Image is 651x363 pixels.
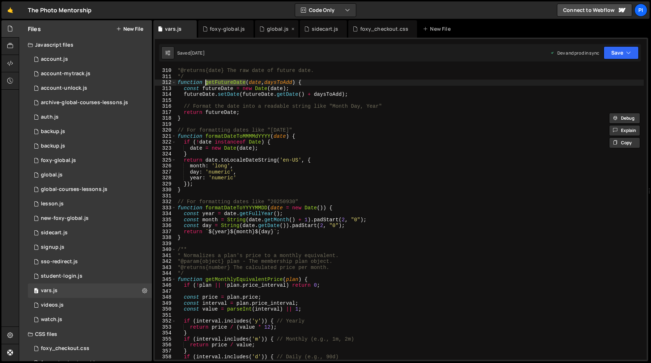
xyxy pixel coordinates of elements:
div: signup.js [41,244,64,251]
div: account.js [41,56,68,63]
a: 🤙 [1,1,19,19]
div: 327 [155,169,176,175]
button: Debug [609,113,640,124]
div: 313 [155,86,176,92]
div: 353 [155,324,176,330]
div: account-mytrack.js [41,71,90,77]
div: [DATE] [190,50,205,56]
div: 325 [155,157,176,163]
div: 347 [155,289,176,295]
div: Dev and prod in sync [550,50,599,56]
div: 356 [155,342,176,348]
button: Explain [609,125,640,136]
div: global.js [267,25,289,33]
div: 317 [155,110,176,116]
div: 322 [155,139,176,145]
div: sidecart.js [41,230,68,236]
div: 330 [155,187,176,193]
button: New File [116,26,143,32]
a: Pi [634,4,647,17]
div: global-courses-lessons.js [41,186,107,193]
div: 340 [155,247,176,253]
div: 13533/38978.js [28,283,152,298]
div: 13533/38527.js [28,312,152,327]
div: 345 [155,277,176,283]
div: 13533/45031.js [28,124,152,139]
div: new-foxy-global.js [41,215,89,222]
div: foxy_checkout.css [360,25,409,33]
div: 13533/39483.js [28,168,152,182]
div: 358 [155,354,176,360]
div: archive-global-courses-lessons.js [41,99,128,106]
div: 316 [155,103,176,110]
div: sidecart.js [312,25,339,33]
div: 13533/35364.js [28,240,152,255]
div: 357 [155,348,176,354]
div: New File [423,25,453,33]
div: foxy_checkout.css [41,345,89,352]
div: 346 [155,282,176,289]
div: 334 [155,211,176,217]
div: 349 [155,300,176,307]
div: 332 [155,199,176,205]
div: 311 [155,74,176,80]
div: 326 [155,163,176,169]
button: Save [604,46,639,59]
div: 344 [155,270,176,277]
div: watch.js [41,316,62,323]
div: 13533/40053.js [28,211,152,226]
div: 13533/43968.js [28,95,152,110]
div: account-unlock.js [41,85,87,91]
div: foxy-global.js [41,157,76,164]
button: Code Only [295,4,356,17]
div: 329 [155,181,176,187]
div: 320 [155,127,176,133]
div: The Photo Mentorship [28,6,92,14]
div: 13533/38507.css [28,341,152,356]
div: 355 [155,336,176,342]
div: 342 [155,259,176,265]
div: 315 [155,98,176,104]
div: 333 [155,205,176,211]
div: 13533/35292.js [28,182,152,197]
div: vars.js [165,25,182,33]
div: 310 [155,68,176,74]
div: Saved [177,50,205,56]
h2: Files [28,25,41,33]
div: auth.js [41,114,59,120]
div: backup.js [41,143,65,149]
div: Javascript files [19,38,152,52]
div: 335 [155,217,176,223]
button: Copy [609,137,640,148]
div: 350 [155,306,176,312]
div: 319 [155,121,176,128]
div: 13533/35472.js [28,197,152,211]
div: 13533/46953.js [28,269,152,283]
div: 13533/38628.js [28,67,152,81]
div: 13533/41206.js [28,81,152,95]
div: 328 [155,175,176,181]
div: 314 [155,91,176,98]
div: 341 [155,253,176,259]
div: vars.js [41,287,58,294]
span: 0 [34,289,38,294]
div: sso-redirect.js [41,259,78,265]
div: 13533/45030.js [28,139,152,153]
div: 13533/47004.js [28,255,152,269]
div: 352 [155,318,176,324]
div: 318 [155,115,176,121]
div: 351 [155,312,176,319]
div: 312 [155,80,176,86]
div: lesson.js [41,201,64,207]
div: global.js [41,172,63,178]
div: 339 [155,241,176,247]
div: 338 [155,235,176,241]
div: 13533/43446.js [28,226,152,240]
div: 336 [155,223,176,229]
div: CSS files [19,327,152,341]
div: 337 [155,229,176,235]
div: 323 [155,145,176,151]
div: 343 [155,265,176,271]
div: 13533/42246.js [28,298,152,312]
